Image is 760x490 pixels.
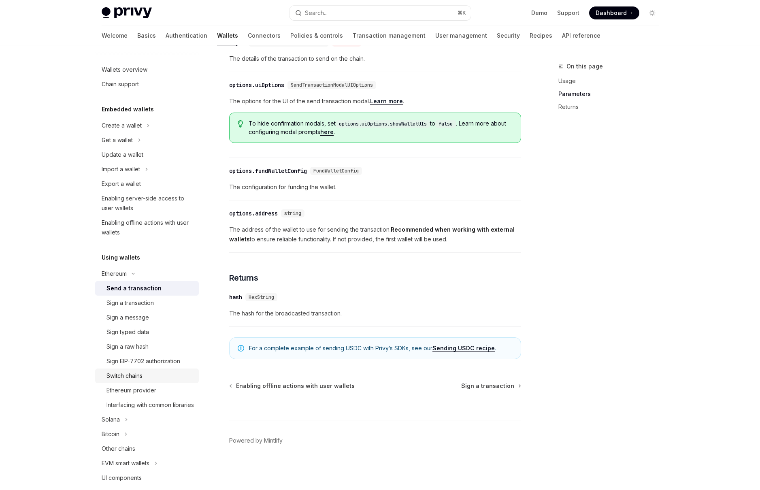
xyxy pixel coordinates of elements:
[238,345,244,352] svg: Note
[353,26,426,45] a: Transaction management
[106,313,149,322] div: Sign a message
[95,325,199,339] a: Sign typed data
[558,75,665,87] a: Usage
[284,210,301,217] span: string
[106,386,156,395] div: Ethereum provider
[313,168,359,174] span: FundWalletConfig
[229,81,284,89] div: options.uiOptions
[102,269,127,279] div: Ethereum
[290,6,471,20] button: Open search
[102,164,140,174] div: Import a wallet
[305,8,328,18] div: Search...
[95,215,199,240] a: Enabling offline actions with user wallets
[106,371,143,381] div: Switch chains
[497,26,520,45] a: Security
[95,266,199,281] button: Toggle Ethereum section
[95,412,199,427] button: Toggle Solana section
[95,471,199,485] a: UI components
[102,104,154,114] h5: Embedded wallets
[95,191,199,215] a: Enabling server-side access to user wallets
[95,147,199,162] a: Update a wallet
[95,77,199,92] a: Chain support
[530,26,552,45] a: Recipes
[102,194,194,213] div: Enabling server-side access to user wallets
[589,6,639,19] a: Dashboard
[95,398,199,412] a: Interfacing with common libraries
[95,383,199,398] a: Ethereum provider
[102,473,142,483] div: UI components
[435,26,487,45] a: User management
[320,128,334,136] a: here
[229,209,278,217] div: options.address
[95,118,199,133] button: Toggle Create a wallet section
[102,121,142,130] div: Create a wallet
[102,135,133,145] div: Get a wallet
[238,120,243,128] svg: Tip
[432,345,495,352] a: Sending USDC recipe
[95,427,199,441] button: Toggle Bitcoin section
[102,150,143,160] div: Update a wallet
[102,7,152,19] img: light logo
[137,26,156,45] a: Basics
[557,9,579,17] a: Support
[166,26,207,45] a: Authentication
[558,87,665,100] a: Parameters
[249,294,274,300] span: HexString
[95,162,199,177] button: Toggle Import a wallet section
[102,218,194,237] div: Enabling offline actions with user wallets
[95,296,199,310] a: Sign a transaction
[229,293,242,301] div: hash
[229,182,521,192] span: The configuration for funding the wallet.
[95,339,199,354] a: Sign a raw hash
[435,120,456,128] code: false
[461,382,520,390] a: Sign a transaction
[229,272,258,283] span: Returns
[102,458,149,468] div: EVM smart wallets
[290,26,343,45] a: Policies & controls
[102,253,140,262] h5: Using wallets
[336,120,430,128] code: options.uiOptions.showWalletUIs
[106,400,194,410] div: Interfacing with common libraries
[596,9,627,17] span: Dashboard
[562,26,600,45] a: API reference
[229,96,521,106] span: The options for the UI of the send transaction modal. .
[95,369,199,383] a: Switch chains
[102,179,141,189] div: Export a wallet
[370,98,403,105] a: Learn more
[230,382,355,390] a: Enabling offline actions with user wallets
[249,344,513,352] span: For a complete example of sending USDC with Privy’s SDKs, see our .
[531,9,547,17] a: Demo
[106,283,162,293] div: Send a transaction
[106,342,149,352] div: Sign a raw hash
[102,444,135,454] div: Other chains
[249,119,512,136] span: To hide confirmation modals, set to . Learn more about configuring modal prompts .
[95,62,199,77] a: Wallets overview
[106,356,180,366] div: Sign EIP-7702 authorization
[102,415,120,424] div: Solana
[102,26,128,45] a: Welcome
[95,310,199,325] a: Sign a message
[229,225,521,244] span: The address of the wallet to use for sending the transaction. to ensure reliable functionality. I...
[95,441,199,456] a: Other chains
[102,79,139,89] div: Chain support
[229,54,521,64] span: The details of the transaction to send on the chain.
[229,437,283,445] a: Powered by Mintlify
[95,456,199,471] button: Toggle EVM smart wallets section
[102,429,119,439] div: Bitcoin
[102,65,147,75] div: Wallets overview
[229,309,521,318] span: The hash for the broadcasted transaction.
[106,298,154,308] div: Sign a transaction
[646,6,659,19] button: Toggle dark mode
[95,281,199,296] a: Send a transaction
[217,26,238,45] a: Wallets
[558,100,665,113] a: Returns
[229,167,307,175] div: options.fundWalletConfig
[458,10,466,16] span: ⌘ K
[95,354,199,369] a: Sign EIP-7702 authorization
[95,177,199,191] a: Export a wallet
[95,133,199,147] button: Toggle Get a wallet section
[291,82,373,88] span: SendTransactionModalUIOptions
[461,382,514,390] span: Sign a transaction
[248,26,281,45] a: Connectors
[106,327,149,337] div: Sign typed data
